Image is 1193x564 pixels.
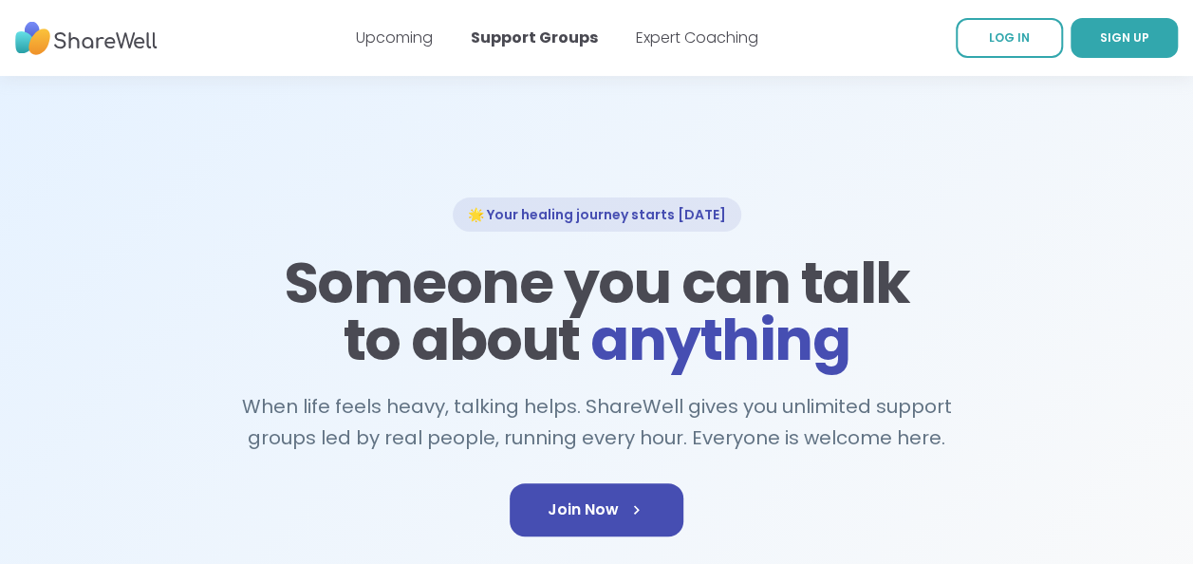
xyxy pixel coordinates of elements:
span: SIGN UP [1100,29,1149,46]
span: Join Now [548,498,645,521]
h2: When life feels heavy, talking helps. ShareWell gives you unlimited support groups led by real pe... [233,391,961,453]
a: LOG IN [956,18,1063,58]
a: Upcoming [356,27,433,48]
a: SIGN UP [1071,18,1178,58]
img: ShareWell Nav Logo [15,12,158,65]
div: 🌟 Your healing journey starts [DATE] [453,197,741,232]
a: Expert Coaching [636,27,758,48]
a: Support Groups [471,27,598,48]
span: LOG IN [989,29,1030,46]
a: Join Now [510,483,683,536]
h1: Someone you can talk to about [278,254,916,368]
span: anything [590,300,849,380]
